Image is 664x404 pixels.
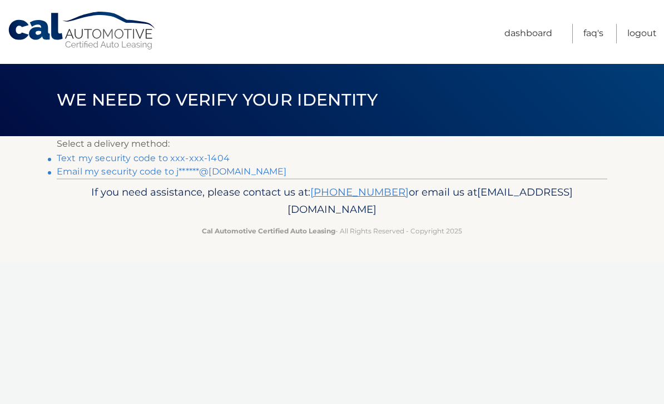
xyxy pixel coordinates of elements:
a: Logout [627,24,657,43]
span: We need to verify your identity [57,89,378,110]
a: [PHONE_NUMBER] [310,186,409,198]
a: Dashboard [504,24,552,43]
a: Text my security code to xxx-xxx-1404 [57,153,230,163]
strong: Cal Automotive Certified Auto Leasing [202,227,335,235]
p: - All Rights Reserved - Copyright 2025 [64,225,600,237]
a: Email my security code to j******@[DOMAIN_NAME] [57,166,287,177]
a: Cal Automotive [7,11,157,51]
p: Select a delivery method: [57,136,607,152]
p: If you need assistance, please contact us at: or email us at [64,183,600,219]
a: FAQ's [583,24,603,43]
